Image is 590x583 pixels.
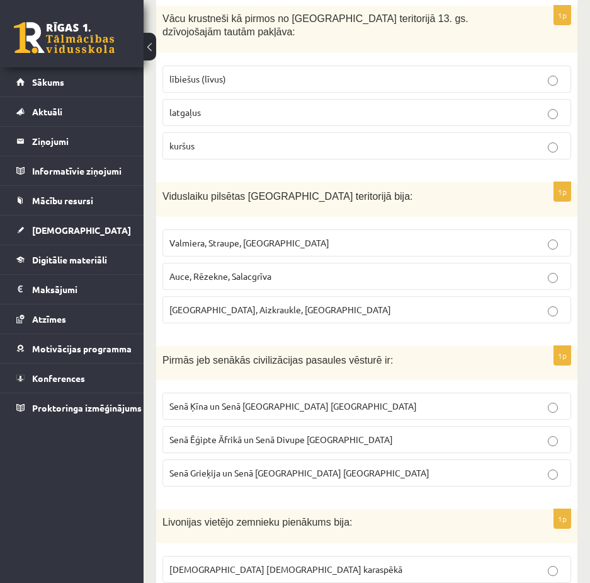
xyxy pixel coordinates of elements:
legend: Maksājumi [32,275,128,304]
legend: Informatīvie ziņojumi [32,156,128,185]
span: Mācību resursi [32,195,93,206]
input: latgaļus [548,109,558,119]
a: Motivācijas programma [16,334,128,363]
input: lībiešus (līvus) [548,76,558,86]
span: Pirmās jeb senākās civilizācijas pasaules vēsturē ir: [162,355,393,366]
a: Ziņojumi [16,127,128,156]
span: Senā Grieķija un Senā [GEOGRAPHIC_DATA] [GEOGRAPHIC_DATA] [169,467,429,478]
span: Vācu krustneši kā pirmos no [GEOGRAPHIC_DATA] teritorijā 13. gs. dzīvojošajām tautām pakļāva: [162,13,468,37]
input: kuršus [548,142,558,153]
a: Atzīmes [16,304,128,333]
p: 1p [553,509,571,529]
a: Digitālie materiāli [16,245,128,274]
input: [DEMOGRAPHIC_DATA] [DEMOGRAPHIC_DATA] karaspēkā [548,566,558,576]
a: Konferences [16,364,128,393]
span: Senā Ēģipte Āfrikā un Senā Divupe [GEOGRAPHIC_DATA] [169,434,393,445]
span: Proktoringa izmēģinājums [32,402,142,413]
span: Konferences [32,372,85,384]
a: Mācību resursi [16,186,128,215]
span: Valmiera, Straupe, [GEOGRAPHIC_DATA] [169,237,329,248]
span: lībiešus (līvus) [169,73,226,84]
input: Senā Ēģipte Āfrikā un Senā Divupe [GEOGRAPHIC_DATA] [548,436,558,446]
a: Sākums [16,67,128,96]
input: Valmiera, Straupe, [GEOGRAPHIC_DATA] [548,240,558,250]
span: kuršus [169,140,195,151]
span: [DEMOGRAPHIC_DATA] [DEMOGRAPHIC_DATA] karaspēkā [169,563,402,575]
a: [DEMOGRAPHIC_DATA] [16,216,128,245]
span: Senā Ķīna un Senā [GEOGRAPHIC_DATA] [GEOGRAPHIC_DATA] [169,400,417,412]
p: 1p [553,345,571,366]
span: Auce, Rēzekne, Salacgrīva [169,270,271,282]
input: Auce, Rēzekne, Salacgrīva [548,273,558,283]
legend: Ziņojumi [32,127,128,156]
span: Atzīmes [32,313,66,325]
a: Informatīvie ziņojumi [16,156,128,185]
span: Motivācijas programma [32,343,132,354]
span: Livonijas vietējo zemnieku pienākums bija: [162,517,353,528]
span: Viduslaiku pilsētas [GEOGRAPHIC_DATA] teritorijā bija: [162,191,412,202]
span: [DEMOGRAPHIC_DATA] [32,224,131,236]
input: Senā Grieķija un Senā [GEOGRAPHIC_DATA] [GEOGRAPHIC_DATA] [548,470,558,480]
span: Digitālie materiāli [32,254,107,265]
a: Rīgas 1. Tālmācības vidusskola [14,22,115,54]
a: Maksājumi [16,275,128,304]
a: Proktoringa izmēģinājums [16,393,128,422]
span: Sākums [32,76,64,88]
input: Senā Ķīna un Senā [GEOGRAPHIC_DATA] [GEOGRAPHIC_DATA] [548,403,558,413]
input: [GEOGRAPHIC_DATA], Aizkraukle, [GEOGRAPHIC_DATA] [548,306,558,316]
p: 1p [553,182,571,202]
span: Aktuāli [32,106,62,117]
span: latgaļus [169,107,201,118]
span: [GEOGRAPHIC_DATA], Aizkraukle, [GEOGRAPHIC_DATA] [169,304,391,315]
a: Aktuāli [16,97,128,126]
p: 1p [553,5,571,25]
